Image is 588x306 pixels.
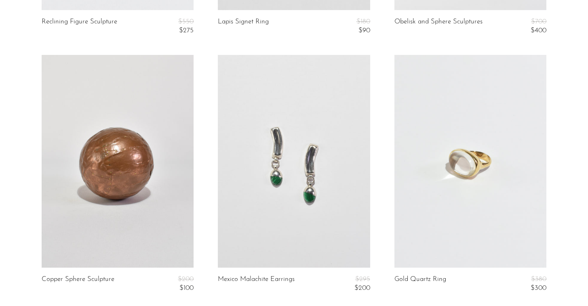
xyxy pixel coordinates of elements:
[218,276,295,292] a: Mexico Malachite Earrings
[178,18,194,25] span: $550
[531,276,546,283] span: $380
[178,276,194,283] span: $200
[42,276,114,292] a: Copper Sphere Sculpture
[394,18,483,35] a: Obelisk and Sphere Sculptures
[42,18,117,35] a: Reclining Figure Sculpture
[394,276,446,292] a: Gold Quartz Ring
[355,276,370,283] span: $295
[356,18,370,25] span: $180
[218,18,269,35] a: Lapis Signet Ring
[179,285,194,291] span: $100
[179,27,194,34] span: $275
[531,18,546,25] span: $700
[358,27,370,34] span: $90
[354,285,370,291] span: $200
[531,27,546,34] span: $400
[531,285,546,291] span: $300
